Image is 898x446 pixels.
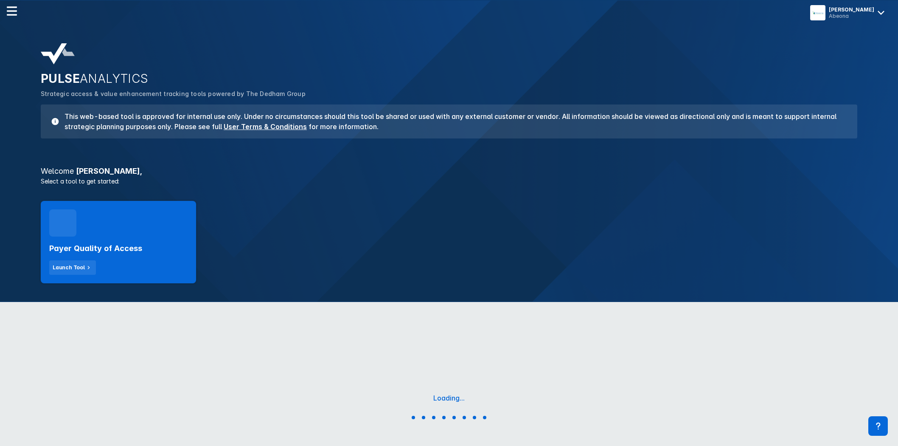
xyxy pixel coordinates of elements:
[36,167,862,175] h3: [PERSON_NAME] ,
[49,260,96,275] button: Launch Tool
[41,201,196,283] a: Payer Quality of AccessLaunch Tool
[7,6,17,16] img: menu--horizontal.svg
[41,89,857,99] p: Strategic access & value enhancement tracking tools powered by The Dedham Group
[829,6,874,13] div: [PERSON_NAME]
[41,71,857,86] h2: PULSE
[433,394,465,402] div: Loading...
[868,416,888,436] div: Contact Support
[224,122,307,131] a: User Terms & Conditions
[53,264,85,271] div: Launch Tool
[59,111,847,132] h3: This web-based tool is approved for internal use only. Under no circumstances should this tool be...
[36,177,862,186] p: Select a tool to get started:
[80,71,149,86] span: ANALYTICS
[812,7,824,19] img: menu button
[41,43,75,65] img: pulse-analytics-logo
[49,243,142,254] h2: Payer Quality of Access
[829,13,874,19] div: Abeona
[41,167,74,175] span: Welcome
